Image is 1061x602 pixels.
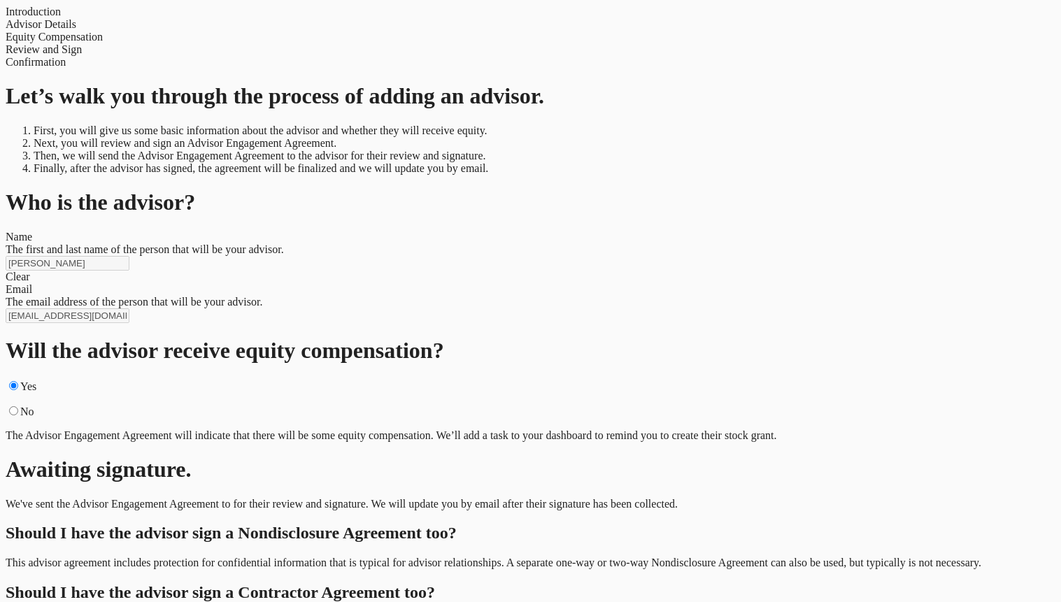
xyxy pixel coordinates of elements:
input: Required [6,308,129,323]
label: Name [6,231,1055,256]
div: The email address of the person that will be your advisor. [6,296,1055,308]
input: Required [6,256,129,271]
li: First, you will give us some basic information about the advisor and whether they will receive eq... [34,124,1055,137]
iframe: Chat Widget [991,493,1061,560]
h2: Should I have the advisor sign a Contractor Agreement too? [6,583,1055,602]
div: The first and last name of the person that will be your advisor. [6,243,1055,256]
h1: Will the advisor receive equity compensation? [6,338,1055,364]
a: Clear [6,271,30,282]
label: Email [6,283,1055,308]
li: Finally, after the advisor has signed, the agreement will be finalized and we will update you by ... [34,162,1055,175]
span: Advisor Details [6,18,76,30]
span: Equity Compensation [6,31,103,43]
h1: Who is the advisor? [6,189,1055,215]
span: Confirmation [6,56,66,68]
label: Yes [20,380,36,392]
p: The Advisor Engagement Agreement will indicate that there will be some equity compensation. We’ll... [6,429,1055,442]
p: We've sent the Advisor Engagement Agreement to for their review and signature. We will update you... [6,498,1055,510]
li: Then, we will send the Advisor Engagement Agreement to the advisor for their review and signature. [34,150,1055,162]
span: Introduction [6,6,61,17]
h2: Should I have the advisor sign a Nondisclosure Agreement too? [6,524,1055,543]
p: This advisor agreement includes protection for confidential information that is typical for advis... [6,557,1055,569]
span: Review and Sign [6,43,82,55]
h1: Awaiting signature. [6,457,1055,482]
li: Next, you will review and sign an Advisor Engagement Agreement. [34,137,1055,150]
label: No [20,406,34,417]
h1: Let’s walk you through the process of adding an advisor. [6,83,1055,109]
